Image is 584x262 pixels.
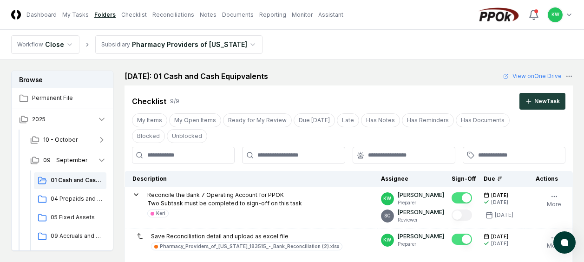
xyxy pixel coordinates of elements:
[503,72,562,80] a: View onOne Drive
[32,115,46,124] span: 2025
[491,192,508,199] span: [DATE]
[62,11,89,19] a: My Tasks
[456,113,510,127] button: Has Documents
[51,232,103,240] span: 09 Accruals and Other Current Liabilities
[151,232,342,241] p: Save Reconciliation detail and upload as excel file
[11,35,262,54] nav: breadcrumb
[484,175,521,183] div: Due
[528,175,565,183] div: Actions
[169,113,221,127] button: My Open Items
[17,40,43,49] div: Workflow
[34,191,106,208] a: 04 Prepaids and Other Current Assets
[51,213,103,222] span: 05 Fixed Assets
[43,136,78,144] span: 10 - October
[384,212,391,219] span: SC
[167,129,207,143] button: Unblocked
[553,231,576,254] button: atlas-launcher
[383,236,391,243] span: KW
[125,171,377,187] th: Description
[23,130,114,150] button: 10 - October
[361,113,400,127] button: Has Notes
[495,211,513,219] div: [DATE]
[12,109,114,130] button: 2025
[383,195,391,202] span: KW
[152,11,194,19] a: Reconciliations
[476,7,521,22] img: PPOk logo
[402,113,454,127] button: Has Reminders
[12,71,113,88] h3: Browse
[318,11,343,19] a: Assistant
[337,113,359,127] button: Late
[398,241,444,248] p: Preparer
[32,94,106,102] span: Permanent File
[398,216,444,223] p: Reviewer
[491,240,508,247] div: [DATE]
[132,96,166,107] div: Checklist
[34,228,106,245] a: 09 Accruals and Other Current Liabilities
[94,11,116,19] a: Folders
[452,210,472,221] button: Mark complete
[545,232,563,252] button: More
[223,113,292,127] button: Ready for My Review
[43,156,87,164] span: 09 - September
[132,129,165,143] button: Blocked
[545,191,563,210] button: More
[519,93,565,110] button: NewTask
[51,176,103,184] span: 01 Cash and Cash Equipvalents
[23,150,114,170] button: 09 - September
[26,11,57,19] a: Dashboard
[34,210,106,226] a: 05 Fixed Assets
[121,11,147,19] a: Checklist
[448,171,480,187] th: Sign-Off
[452,234,472,245] button: Mark complete
[452,192,472,203] button: Mark complete
[200,11,217,19] a: Notes
[398,232,444,241] p: [PERSON_NAME]
[222,11,254,19] a: Documents
[132,113,167,127] button: My Items
[151,242,342,250] a: Pharmacy_Providers_of_[US_STATE]_183515_-_Bank_Reconciliation (2).xlsx
[294,113,335,127] button: Due Today
[491,233,508,240] span: [DATE]
[534,97,560,105] div: New Task
[292,11,313,19] a: Monitor
[170,97,179,105] div: 9 / 9
[11,10,21,20] img: Logo
[398,208,444,216] p: [PERSON_NAME]
[547,7,564,23] button: KW
[398,191,444,199] p: [PERSON_NAME]
[160,243,339,250] div: Pharmacy_Providers_of_[US_STATE]_183515_-_Bank_Reconciliation (2).xlsx
[147,191,302,208] p: Reconcile the Bank 7 Operating Account for PPOK Two Subtask must be completed to sign-off on this...
[551,11,559,18] span: KW
[377,171,448,187] th: Assignee
[125,71,268,82] h2: [DATE]: 01 Cash and Cash Equipvalents
[51,195,103,203] span: 04 Prepaids and Other Current Assets
[398,199,444,206] p: Preparer
[491,199,508,206] div: [DATE]
[12,88,114,109] a: Permanent File
[259,11,286,19] a: Reporting
[101,40,130,49] div: Subsidiary
[156,210,165,217] div: Keri
[34,172,106,189] a: 01 Cash and Cash Equipvalents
